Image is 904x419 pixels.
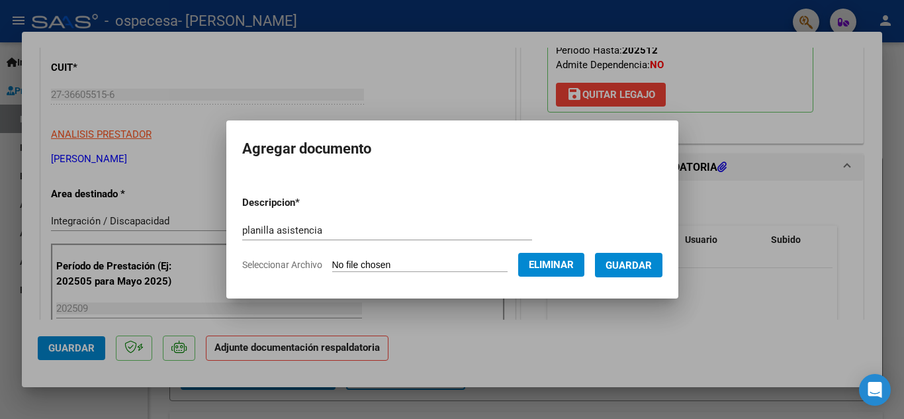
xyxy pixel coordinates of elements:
[242,136,662,162] h2: Agregar documento
[242,195,369,210] p: Descripcion
[242,259,322,270] span: Seleccionar Archivo
[529,259,574,271] span: Eliminar
[518,253,584,277] button: Eliminar
[859,374,891,406] div: Open Intercom Messenger
[606,259,652,271] span: Guardar
[595,253,662,277] button: Guardar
